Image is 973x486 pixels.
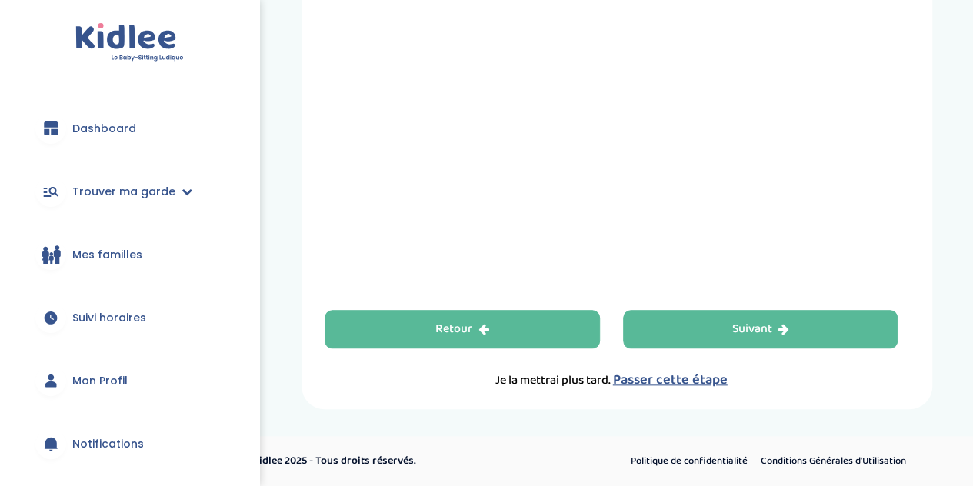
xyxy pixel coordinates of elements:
img: logo.svg [75,23,184,62]
a: Mon Profil [23,353,236,408]
div: Suivant [731,321,788,338]
a: Conditions Générales d’Utilisation [755,451,911,471]
a: Trouver ma garde [23,164,236,219]
a: Suivi horaires [23,290,236,345]
span: Notifications [72,436,144,452]
span: Passer cette étape [613,369,728,391]
span: Mes familles [72,247,142,263]
span: Mon Profil [72,373,128,389]
a: Dashboard [23,101,236,156]
span: Trouver ma garde [72,184,175,200]
span: Je la mettrai plus tard. [495,371,611,390]
div: Retour [435,321,489,338]
span: Dashboard [72,121,136,137]
span: Suivi horaires [72,310,146,326]
a: Politique de confidentialité [625,451,753,471]
button: Retour [325,310,600,348]
p: © Kidlee 2025 - Tous droits réservés. [243,453,552,469]
a: Mes familles [23,227,236,282]
a: Notifications [23,416,236,471]
button: Suivant [623,310,898,348]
